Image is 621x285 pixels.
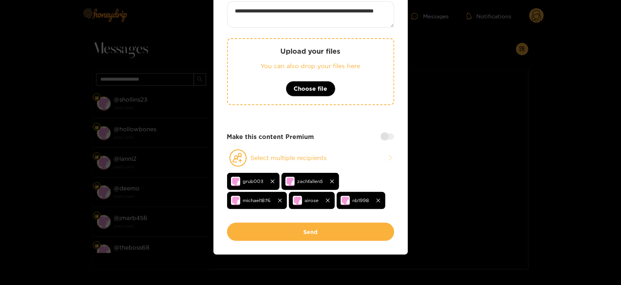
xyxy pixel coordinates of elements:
[353,196,369,205] span: nb1998
[231,177,240,186] img: no-avatar.png
[285,177,295,186] img: no-avatar.png
[341,196,350,205] img: no-avatar.png
[305,196,319,205] span: airose
[243,62,378,70] p: You can also drop your files here
[297,177,323,186] span: zachfallen5
[286,81,336,97] button: Choose file
[293,196,302,205] img: no-avatar.png
[227,223,394,241] button: Send
[227,149,394,167] button: Select multiple recipients
[231,196,240,205] img: no-avatar.png
[243,47,378,56] p: Upload your files
[227,132,314,141] strong: Make this content Premium
[294,84,327,93] span: Choose file
[243,177,264,186] span: grub003
[243,196,271,205] span: michael1876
